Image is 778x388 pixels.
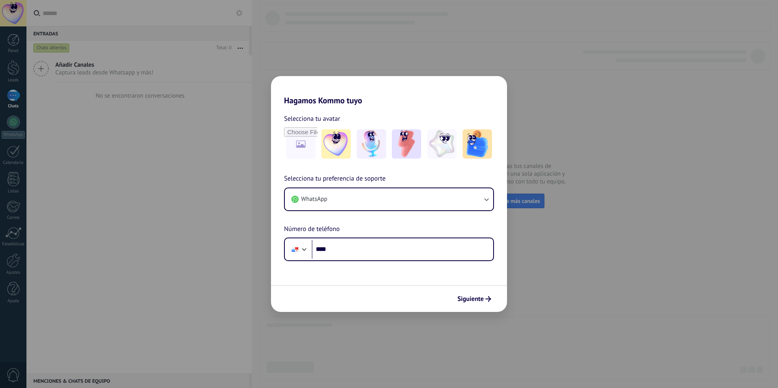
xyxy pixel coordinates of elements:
[427,129,457,159] img: -4.jpeg
[392,129,421,159] img: -3.jpeg
[285,188,493,210] button: WhatsApp
[463,129,492,159] img: -5.jpeg
[457,296,484,302] span: Siguiente
[454,292,495,306] button: Siguiente
[284,224,340,235] span: Número de teléfono
[271,76,507,105] h2: Hagamos Kommo tuyo
[357,129,386,159] img: -2.jpeg
[284,174,386,184] span: Selecciona tu preferencia de soporte
[321,129,351,159] img: -1.jpeg
[287,241,303,258] div: Panama: + 507
[301,195,327,203] span: WhatsApp
[284,113,340,124] span: Selecciona tu avatar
